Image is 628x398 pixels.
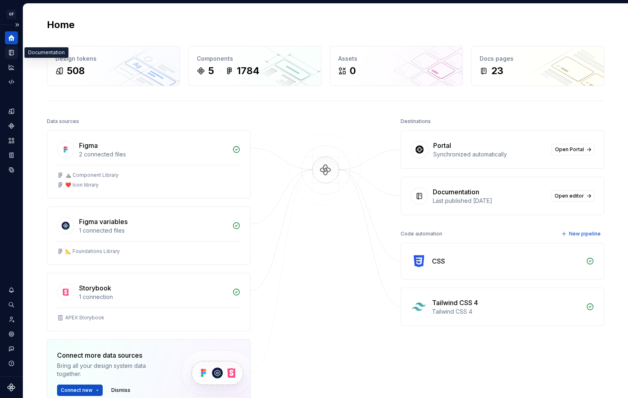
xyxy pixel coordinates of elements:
[47,116,79,127] div: Data sources
[5,284,18,297] button: Notifications
[24,47,68,58] div: Documentation
[471,46,604,86] a: Docs pages23
[47,46,180,86] a: Design tokens508
[555,146,584,153] span: Open Portal
[5,119,18,132] a: Components
[555,193,584,199] span: Open editor
[5,342,18,355] button: Contact support
[5,105,18,118] a: Design tokens
[79,293,227,301] div: 1 connection
[433,187,479,197] div: Documentation
[551,144,594,155] a: Open Portal
[47,18,75,31] h2: Home
[79,150,227,158] div: 2 connected files
[559,228,604,240] button: New pipeline
[432,298,478,308] div: Tailwind CSS 4
[65,172,119,178] div: ⛰️ Component Library
[7,383,15,391] svg: Supernova Logo
[79,217,128,226] div: Figma variables
[237,64,260,77] div: 1784
[5,134,18,147] a: Assets
[47,207,251,265] a: Figma variables1 connected files📐 Foundations Library
[401,116,431,127] div: Destinations
[57,385,103,396] button: Connect new
[57,350,167,360] div: Connect more data sources
[433,197,546,205] div: Last published [DATE]
[5,313,18,326] a: Invite team
[5,328,18,341] a: Settings
[7,9,16,19] div: OF
[111,387,130,394] span: Dismiss
[432,308,581,316] div: Tailwind CSS 4
[61,387,93,394] span: Connect new
[65,182,99,188] div: ❤️ Icon library
[432,256,445,266] div: CSS
[330,46,463,86] a: Assets0
[55,55,172,63] div: Design tokens
[57,362,167,378] div: Bring all your design system data together.
[433,150,546,158] div: Synchronized automatically
[188,46,322,86] a: Components51784
[5,149,18,162] a: Storybook stories
[401,228,442,240] div: Code automation
[338,55,454,63] div: Assets
[5,46,18,59] a: Documentation
[5,298,18,311] button: Search ⌘K
[5,61,18,74] a: Analytics
[5,163,18,176] a: Data sources
[5,75,18,88] a: Code automation
[433,141,451,150] div: Portal
[79,283,111,293] div: Storybook
[480,55,596,63] div: Docs pages
[47,273,251,331] a: Storybook1 connectionAPEX Storybook
[197,55,313,63] div: Components
[47,130,251,198] a: Figma2 connected files⛰️ Component Library❤️ Icon library
[79,226,227,235] div: 1 connected files
[79,141,98,150] div: Figma
[108,385,134,396] button: Dismiss
[11,19,23,31] button: Expand sidebar
[5,31,18,44] a: Home
[2,5,21,23] button: OF
[569,231,601,237] span: New pipeline
[67,64,85,77] div: 508
[208,64,214,77] div: 5
[65,314,104,321] div: APEX Storybook
[350,64,356,77] div: 0
[65,248,120,255] div: 📐 Foundations Library
[491,64,503,77] div: 23
[551,190,594,202] a: Open editor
